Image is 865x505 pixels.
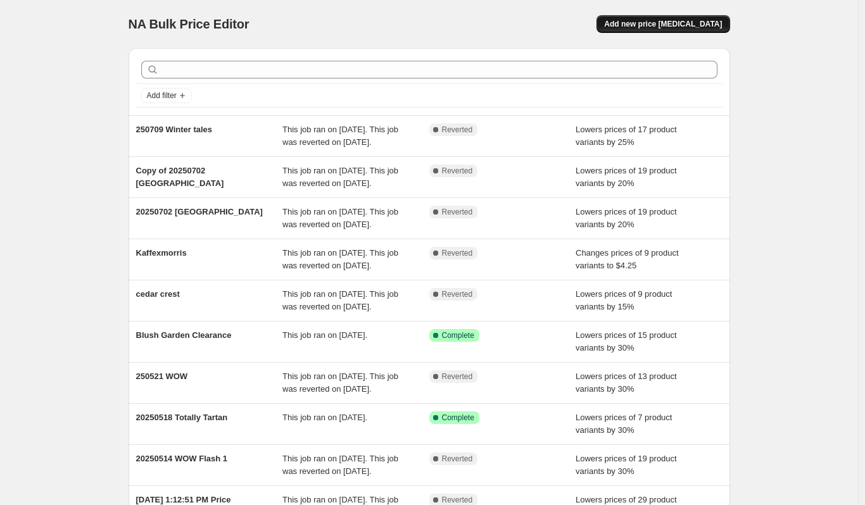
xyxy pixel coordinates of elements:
[597,15,729,33] button: Add new price [MEDICAL_DATA]
[282,248,398,270] span: This job ran on [DATE]. This job was reverted on [DATE].
[136,454,228,463] span: 20250514 WOW Flash 1
[576,454,677,476] span: Lowers prices of 19 product variants by 30%
[282,166,398,188] span: This job ran on [DATE]. This job was reverted on [DATE].
[576,248,679,270] span: Changes prices of 9 product variants to $4.25
[282,454,398,476] span: This job ran on [DATE]. This job was reverted on [DATE].
[129,17,249,31] span: NA Bulk Price Editor
[147,90,177,101] span: Add filter
[442,248,473,258] span: Reverted
[576,371,677,394] span: Lowers prices of 13 product variants by 30%
[604,19,722,29] span: Add new price [MEDICAL_DATA]
[442,371,473,382] span: Reverted
[576,413,672,435] span: Lowers prices of 7 product variants by 30%
[282,125,398,147] span: This job ran on [DATE]. This job was reverted on [DATE].
[136,413,228,422] span: 20250518 Totally Tartan
[576,125,677,147] span: Lowers prices of 17 product variants by 25%
[442,495,473,505] span: Reverted
[442,413,474,423] span: Complete
[282,330,367,340] span: This job ran on [DATE].
[442,207,473,217] span: Reverted
[282,207,398,229] span: This job ran on [DATE]. This job was reverted on [DATE].
[442,289,473,299] span: Reverted
[136,166,224,188] span: Copy of 20250702 [GEOGRAPHIC_DATA]
[282,289,398,311] span: This job ran on [DATE]. This job was reverted on [DATE].
[136,248,187,258] span: Kaffexmorris
[442,166,473,176] span: Reverted
[136,330,232,340] span: Blush Garden Clearance
[282,413,367,422] span: This job ran on [DATE].
[136,289,180,299] span: cedar crest
[136,371,188,381] span: 250521 WOW
[282,371,398,394] span: This job ran on [DATE]. This job was reverted on [DATE].
[136,125,213,134] span: 250709 Winter tales
[576,330,677,352] span: Lowers prices of 15 product variants by 30%
[442,330,474,340] span: Complete
[442,125,473,135] span: Reverted
[141,88,192,103] button: Add filter
[136,207,263,216] span: 20250702 [GEOGRAPHIC_DATA]
[576,166,677,188] span: Lowers prices of 19 product variants by 20%
[576,207,677,229] span: Lowers prices of 19 product variants by 20%
[576,289,672,311] span: Lowers prices of 9 product variants by 15%
[442,454,473,464] span: Reverted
